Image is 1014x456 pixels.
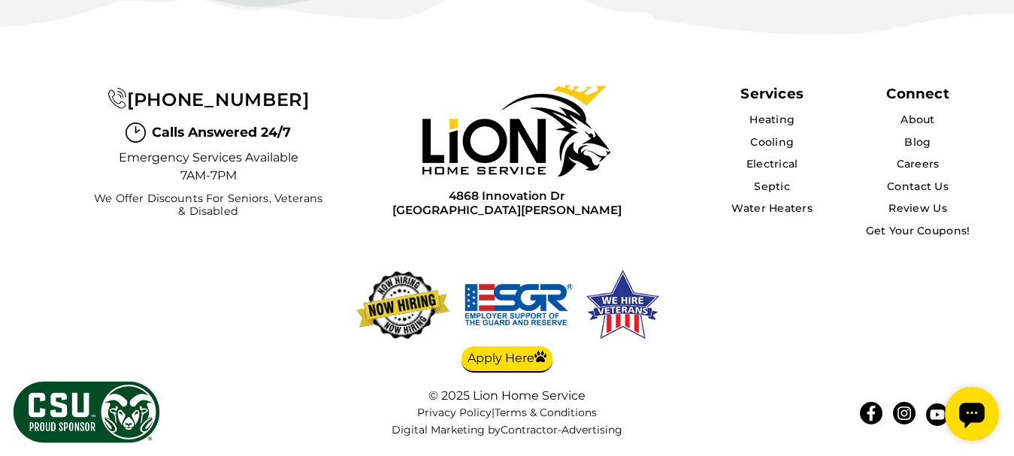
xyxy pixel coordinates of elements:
[357,424,658,436] div: Digital Marketing by
[353,267,453,343] img: now-hiring
[887,180,949,193] a: Contact Us
[392,189,622,203] span: 4868 Innovation Dr
[11,379,162,445] img: CSU Sponsor Badge
[107,89,309,110] a: [PHONE_NUMBER]
[417,406,492,419] a: Privacy Policy
[746,157,798,171] a: Electrical
[392,203,622,217] span: [GEOGRAPHIC_DATA][PERSON_NAME]
[888,201,947,215] a: Review Us
[731,201,813,215] a: Water Heaters
[754,180,790,193] a: Septic
[886,85,949,102] div: Connect
[501,424,622,436] a: Contractor-Advertising
[904,135,931,149] a: Blog
[357,406,658,436] nav: |
[462,346,552,373] a: Apply Here
[897,157,940,171] a: Careers
[152,122,291,142] span: Calls Answered 24/7
[749,113,795,126] a: Heating
[118,149,298,185] span: Emergency Services Available 7AM-7PM
[392,189,622,218] a: 4868 Innovation Dr[GEOGRAPHIC_DATA][PERSON_NAME]
[127,89,310,110] span: [PHONE_NUMBER]
[90,192,327,219] span: We Offer Discounts for Seniors, Veterans & Disabled
[750,135,794,149] a: Cooling
[866,224,970,237] a: Get Your Coupons!
[357,388,658,403] div: © 2025 Lion Home Service
[6,6,60,60] div: Open chat widget
[740,85,803,102] span: Services
[495,406,597,419] a: Terms & Conditions
[900,113,934,126] a: About
[584,267,661,343] img: We hire veterans
[462,267,575,343] img: We hire veterans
